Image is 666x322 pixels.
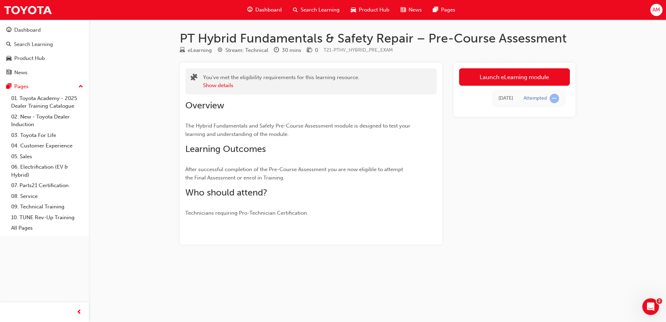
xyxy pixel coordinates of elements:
[427,3,461,17] a: pages-iconPages
[345,3,395,17] a: car-iconProduct Hub
[180,46,212,55] div: Type
[8,140,86,151] a: 04. Customer Experience
[8,212,86,223] a: 10. TUNE Rev-Up Training
[550,94,559,103] span: learningRecordVerb_ATTEMPT-icon
[8,162,86,180] a: 06. Electrification (EV & Hybrid)
[3,38,86,51] a: Search Learning
[14,83,29,91] div: Pages
[3,80,86,93] button: Pages
[247,6,253,14] span: guage-icon
[409,6,422,14] span: News
[3,22,86,80] button: DashboardSearch LearningProduct HubNews
[217,46,268,55] div: Stream
[315,46,318,54] div: 0
[185,166,404,181] span: After successful completion of the Pre-Course Assessment you are now eligible to attempt the Fina...
[293,6,298,14] span: search-icon
[287,3,345,17] a: search-iconSearch Learning
[8,112,86,130] a: 02. New - Toyota Dealer Induction
[282,46,301,54] div: 30 mins
[8,201,86,212] a: 09. Technical Training
[301,6,340,14] span: Search Learning
[8,223,86,233] a: All Pages
[14,26,41,34] div: Dashboard
[8,130,86,141] a: 03. Toyota For Life
[6,84,11,90] span: pages-icon
[188,46,212,54] div: eLearning
[650,4,663,16] button: AM
[185,187,267,198] span: Who should attend?
[395,3,427,17] a: news-iconNews
[191,74,198,82] span: puzzle-icon
[185,100,224,111] span: Overview
[657,298,662,304] span: 2
[3,52,86,65] a: Product Hub
[401,6,406,14] span: news-icon
[180,47,185,54] span: learningResourceType_ELEARNING-icon
[6,55,11,62] span: car-icon
[8,151,86,162] a: 05. Sales
[8,180,86,191] a: 07. Parts21 Certification
[6,70,11,76] span: news-icon
[351,6,356,14] span: car-icon
[242,3,287,17] a: guage-iconDashboard
[6,41,11,48] span: search-icon
[217,47,223,54] span: target-icon
[255,6,282,14] span: Dashboard
[642,298,659,315] iframe: Intercom live chat
[78,82,83,91] span: up-icon
[3,66,86,79] a: News
[8,191,86,202] a: 08. Service
[14,69,28,77] div: News
[3,2,52,18] img: Trak
[459,68,570,86] a: Launch eLearning module
[14,54,45,62] div: Product Hub
[185,144,266,154] span: Learning Outcomes
[433,6,438,14] span: pages-icon
[274,46,301,55] div: Duration
[8,93,86,112] a: 01. Toyota Academy - 2025 Dealer Training Catalogue
[6,27,11,33] span: guage-icon
[359,6,389,14] span: Product Hub
[498,94,513,102] div: Tue Aug 19 2025 14:24:35 GMT+1000 (Australian Eastern Standard Time)
[3,24,86,37] a: Dashboard
[324,47,393,53] span: Learning resource code
[180,31,575,46] h1: PT Hybrid Fundamentals & Safety Repair – Pre-Course Assessment
[307,46,318,55] div: Price
[307,47,312,54] span: money-icon
[652,6,660,14] span: AM
[274,47,279,54] span: clock-icon
[14,40,53,48] div: Search Learning
[441,6,455,14] span: Pages
[203,82,233,90] button: Show details
[185,123,412,137] span: The Hybrid Fundamentals and Safety Pre-Course Assessment module is designed to test your learning...
[77,308,82,317] span: prev-icon
[185,210,308,216] span: Technicians requiring Pro-Technician Certification.
[225,46,268,54] div: Stream: Technical
[524,95,547,102] div: Attempted
[203,74,359,89] div: You've met the eligibility requirements for this learning resource.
